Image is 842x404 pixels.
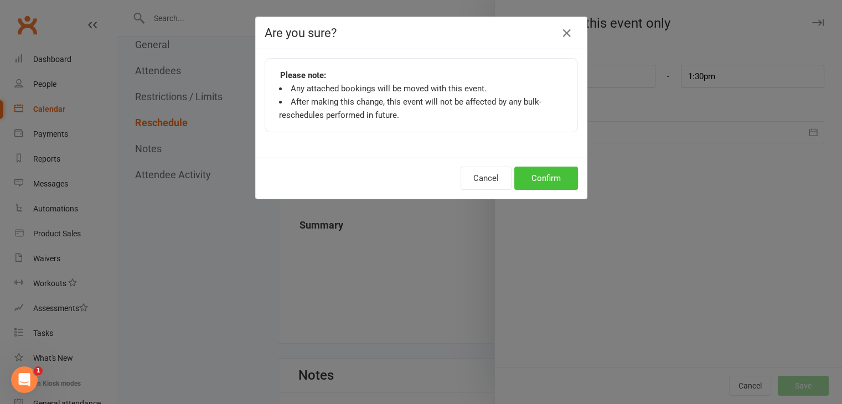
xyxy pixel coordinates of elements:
[558,24,576,42] button: Close
[279,82,564,95] li: Any attached bookings will be moved with this event.
[265,26,578,40] h4: Are you sure?
[280,69,326,82] strong: Please note:
[11,366,38,393] iframe: Intercom live chat
[279,95,564,122] li: After making this change, this event will not be affected by any bulk-reschedules performed in fu...
[514,167,578,190] button: Confirm
[34,366,43,375] span: 1
[461,167,512,190] button: Cancel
